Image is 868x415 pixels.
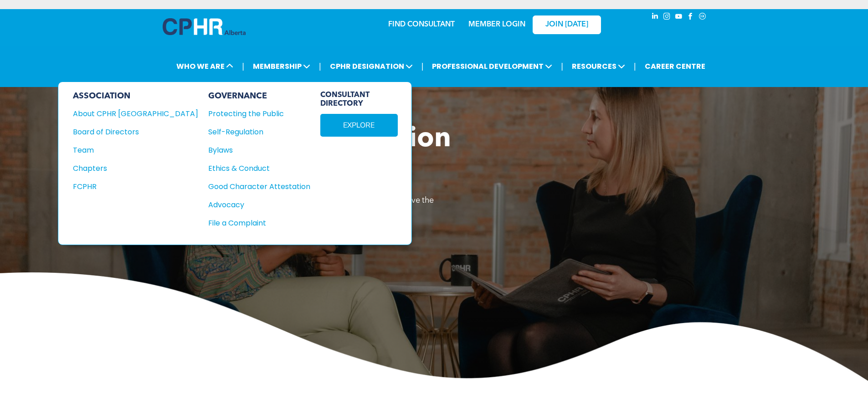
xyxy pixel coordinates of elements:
a: youtube [674,11,684,24]
div: Good Character Attestation [208,181,300,192]
a: facebook [686,11,696,24]
span: CONSULTANT DIRECTORY [320,91,398,108]
a: FCPHR [73,181,198,192]
a: Good Character Attestation [208,181,310,192]
div: Self-Regulation [208,126,300,138]
a: CAREER CENTRE [642,58,708,75]
a: Team [73,144,198,156]
span: CPHR DESIGNATION [327,58,416,75]
div: Bylaws [208,144,300,156]
a: Ethics & Conduct [208,163,310,174]
a: linkedin [650,11,660,24]
div: ASSOCIATION [73,91,198,101]
span: PROFESSIONAL DEVELOPMENT [429,58,555,75]
span: MEMBERSHIP [250,58,313,75]
div: Team [73,144,186,156]
a: EXPLORE [320,114,398,137]
li: | [319,57,321,76]
div: Advocacy [208,199,300,210]
a: JOIN [DATE] [533,15,601,34]
a: instagram [662,11,672,24]
div: File a Complaint [208,217,300,229]
a: Social network [698,11,708,24]
a: Board of Directors [73,126,198,138]
span: RESOURCES [569,58,628,75]
a: Chapters [73,163,198,174]
span: WHO WE ARE [174,58,236,75]
div: Board of Directors [73,126,186,138]
a: FIND CONSULTANT [388,21,455,28]
a: Advocacy [208,199,310,210]
div: FCPHR [73,181,186,192]
div: Protecting the Public [208,108,300,119]
div: GOVERNANCE [208,91,310,101]
li: | [634,57,636,76]
a: Protecting the Public [208,108,310,119]
li: | [561,57,563,76]
div: About CPHR [GEOGRAPHIC_DATA] [73,108,186,119]
li: | [421,57,424,76]
li: | [242,57,244,76]
img: A blue and white logo for cp alberta [163,18,246,35]
a: About CPHR [GEOGRAPHIC_DATA] [73,108,198,119]
div: Chapters [73,163,186,174]
a: MEMBER LOGIN [468,21,525,28]
a: Self-Regulation [208,126,310,138]
div: Ethics & Conduct [208,163,300,174]
a: Bylaws [208,144,310,156]
a: File a Complaint [208,217,310,229]
span: JOIN [DATE] [545,20,588,29]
